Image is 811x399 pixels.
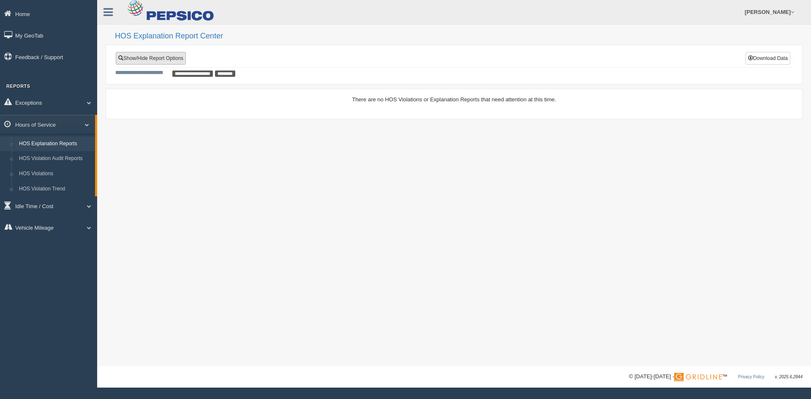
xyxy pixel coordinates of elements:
[15,151,95,166] a: HOS Violation Audit Reports
[775,375,803,379] span: v. 2025.6.2844
[15,136,95,152] a: HOS Explanation Reports
[746,52,790,65] button: Download Data
[629,372,803,381] div: © [DATE]-[DATE] - ™
[116,52,186,65] a: Show/Hide Report Options
[15,166,95,182] a: HOS Violations
[115,95,793,103] div: There are no HOS Violations or Explanation Reports that need attention at this time.
[15,182,95,197] a: HOS Violation Trend
[115,32,803,41] h2: HOS Explanation Report Center
[738,375,764,379] a: Privacy Policy
[674,373,722,381] img: Gridline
